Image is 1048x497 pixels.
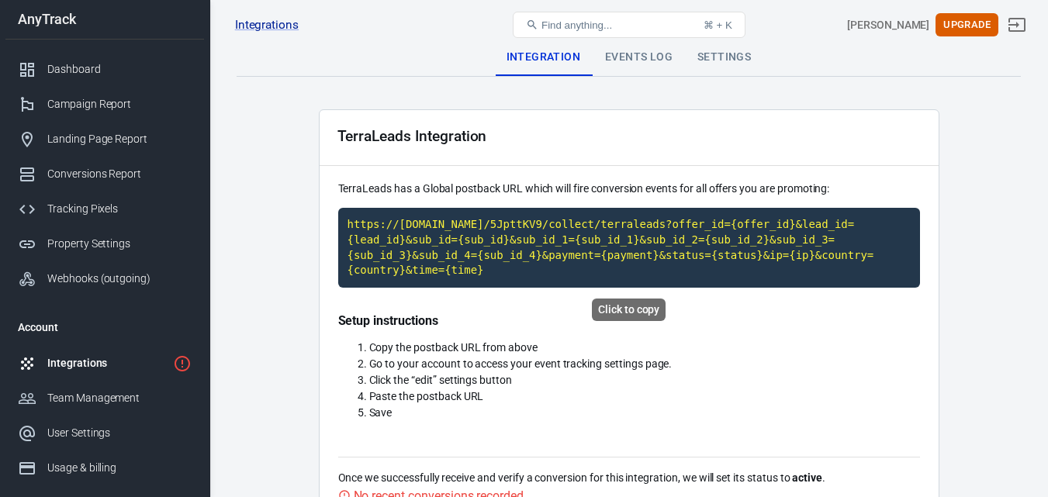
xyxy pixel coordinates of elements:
[235,17,299,33] a: Integrations
[5,122,204,157] a: Landing Page Report
[5,157,204,192] a: Conversions Report
[47,236,192,252] div: Property Settings
[5,381,204,416] a: Team Management
[685,39,763,76] div: Settings
[593,39,685,76] div: Events Log
[47,61,192,78] div: Dashboard
[338,470,920,486] p: Once we successfully receive and verify a conversion for this integration, we will set its status...
[47,425,192,441] div: User Settings
[494,39,593,76] div: Integration
[5,87,204,122] a: Campaign Report
[847,17,929,33] div: Account id: 5JpttKV9
[592,299,666,321] div: Click to copy
[338,208,920,287] code: Click to copy
[5,450,204,485] a: Usage & billing
[338,312,920,329] h4: Setup instructions
[5,12,204,26] div: AnyTrack
[369,388,920,405] li: Paste the postback URL
[369,340,920,356] li: Copy the postback URL from above
[936,13,998,37] button: Upgrade
[5,52,204,87] a: Dashboard
[369,356,920,372] li: Go to your account to access your event tracking settings page.
[47,271,192,287] div: Webhooks (outgoing)
[5,309,204,346] li: Account
[338,181,920,197] p: TerraLeads has a Global postback URL which will fire conversion events for all offers you are pro...
[5,192,204,226] a: Tracking Pixels
[792,471,822,484] strong: active
[47,201,192,217] div: Tracking Pixels
[337,128,487,144] div: TerraLeads Integration
[47,355,167,371] div: Integrations
[47,166,192,182] div: Conversions Report
[5,416,204,450] a: User Settings
[369,372,920,388] li: Click the “edit” settings button
[47,390,192,406] div: Team Management
[5,261,204,296] a: Webhooks (outgoing)
[47,131,192,147] div: Landing Page Report
[47,96,192,112] div: Campaign Report
[541,19,612,31] span: Find anything...
[5,346,204,381] a: Integrations
[369,405,920,421] li: Save
[704,19,732,31] div: ⌘ + K
[5,226,204,261] a: Property Settings
[173,354,192,373] svg: 1 networks not verified yet
[513,12,745,38] button: Find anything...⌘ + K
[47,460,192,476] div: Usage & billing
[998,6,1036,43] a: Sign out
